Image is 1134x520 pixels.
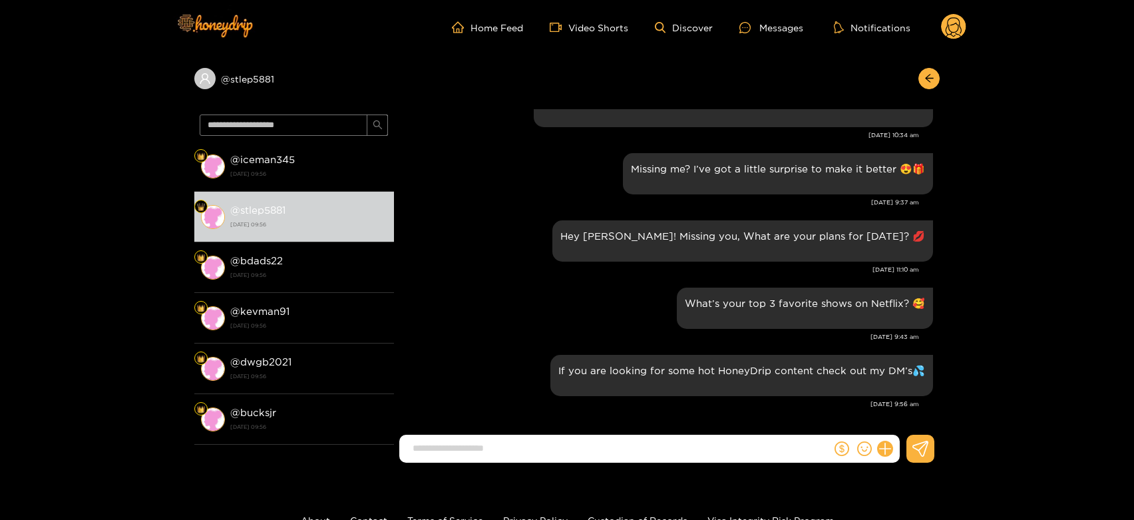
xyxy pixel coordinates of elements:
img: Fan Level [197,405,205,413]
a: Video Shorts [550,21,628,33]
div: [DATE] 9:56 am [401,399,919,409]
p: Hey [PERSON_NAME]! Missing you, What are your plans for [DATE]? 💋 [560,228,925,244]
div: @stlep5881 [194,68,394,89]
img: conversation [201,256,225,280]
p: Missing me? I’ve got a little surprise to make it better 😍🎁 [631,161,925,176]
span: smile [857,441,872,456]
strong: @ kevman91 [230,306,289,317]
strong: @ stlep5881 [230,204,285,216]
strong: [DATE] 09:56 [230,320,387,332]
div: [DATE] 10:34 am [401,130,919,140]
span: dollar [835,441,849,456]
div: [DATE] 9:37 am [401,198,919,207]
p: What’s your top 3 favorite shows on Netflix? 🥰 [685,296,925,311]
strong: @ bucksjr [230,407,276,418]
strong: [DATE] 09:56 [230,421,387,433]
p: If you are looking for some hot HoneyDrip content check out my DM’s💦 [558,363,925,378]
strong: [DATE] 09:56 [230,269,387,281]
img: Fan Level [197,203,205,211]
button: search [367,115,388,136]
div: Sep. 15, 11:10 am [552,220,933,262]
button: arrow-left [918,68,940,89]
img: conversation [201,357,225,381]
img: conversation [201,205,225,229]
img: Fan Level [197,355,205,363]
span: home [452,21,471,33]
strong: @ dwgb2021 [230,356,291,368]
div: [DATE] 9:43 am [401,332,919,342]
strong: @ iceman345 [230,154,295,165]
div: [DATE] 11:10 am [401,265,919,274]
div: Sep. 16, 9:43 am [677,288,933,329]
div: Sep. 17, 9:56 am [550,355,933,396]
strong: [DATE] 09:56 [230,370,387,382]
img: Fan Level [197,254,205,262]
a: Home Feed [452,21,523,33]
img: conversation [201,154,225,178]
span: arrow-left [924,73,934,85]
button: Notifications [830,21,914,34]
span: user [199,73,211,85]
img: Fan Level [197,152,205,160]
span: video-camera [550,21,568,33]
strong: [DATE] 09:56 [230,168,387,180]
img: conversation [201,306,225,330]
span: search [373,120,383,131]
img: conversation [201,407,225,431]
strong: @ bdads22 [230,255,283,266]
strong: [DATE] 09:56 [230,218,387,230]
div: Messages [739,20,803,35]
button: dollar [832,439,852,459]
div: Sep. 12, 9:37 am [623,153,933,194]
img: Fan Level [197,304,205,312]
a: Discover [655,22,713,33]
